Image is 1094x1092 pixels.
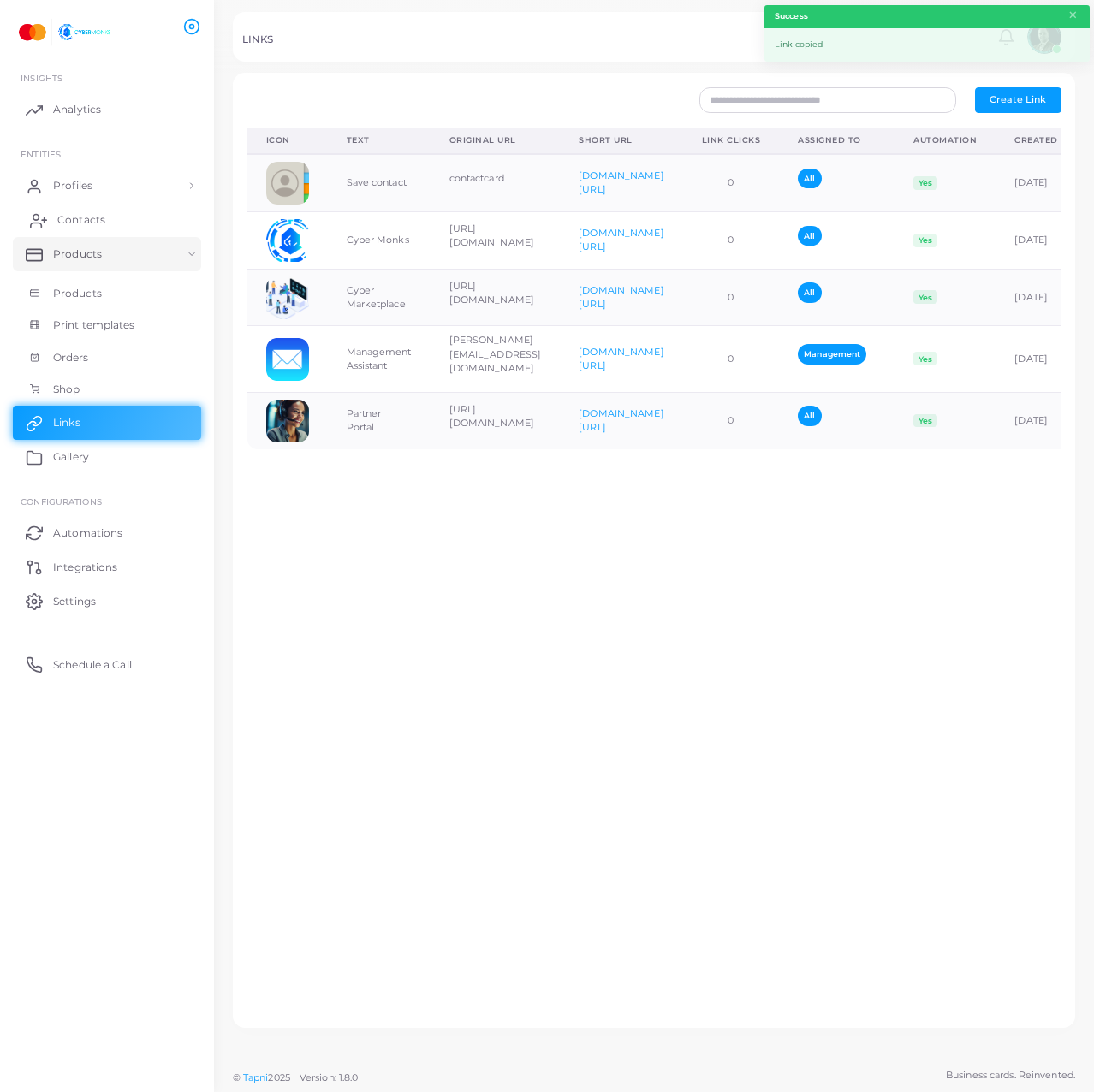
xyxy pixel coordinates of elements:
span: All [798,169,821,188]
p: [PERSON_NAME][EMAIL_ADDRESS][DOMAIN_NAME] [449,333,542,376]
span: INSIGHTS [21,73,62,83]
td: 0 [683,326,780,392]
td: Management Assistant [328,326,431,392]
h5: LINKS [242,33,274,45]
td: 0 [683,211,780,269]
a: Shop [13,373,201,406]
img: jdyOsPK1uHt6rhT06XJSakYXS-1756485018190.png [266,400,309,442]
span: Analytics [53,102,101,117]
p: contactcard [449,171,542,186]
div: Icon [266,134,309,146]
span: Yes [913,352,936,365]
div: Original URL [449,134,542,146]
td: [DATE] [996,269,1077,326]
p: [URL][DOMAIN_NAME] [449,402,542,430]
td: [DATE] [996,392,1077,448]
a: Orders [13,341,201,374]
a: Settings [13,584,201,618]
img: contactcard.png [266,162,309,205]
a: [DOMAIN_NAME][URL] [579,346,663,371]
p: [URL][DOMAIN_NAME] [449,279,542,307]
td: 0 [683,154,780,211]
span: Business cards. Reinvented. [946,1068,1075,1083]
div: Link Clicks [702,134,761,146]
span: Yes [913,234,936,247]
span: All [798,282,821,302]
span: All [798,406,821,425]
td: [DATE] [996,326,1077,392]
div: Text [347,134,412,146]
a: Automations [13,515,201,549]
span: Settings [53,594,96,609]
span: 2025 [268,1071,289,1085]
img: xzYqYt0ZJ2mAx4lr1UZTxUACI-1756469393444.png [266,276,309,319]
span: Automations [53,525,122,541]
td: Partner Portal [328,392,431,448]
td: Cyber Marketplace [328,269,431,326]
button: Create Link [975,87,1061,113]
button: Close [1067,6,1079,25]
span: Schedule a Call [53,657,132,673]
a: Products [13,237,201,271]
td: Cyber Monks [328,211,431,269]
span: Integrations [53,560,117,575]
a: Profiles [13,169,201,203]
a: Print templates [13,309,201,341]
span: Shop [53,382,80,397]
img: RtiVgdfd9SRRVOufGv7SAfSda7zEprIC-1756469684241.png [266,219,309,262]
a: Products [13,277,201,310]
div: Link copied [764,28,1090,62]
td: 0 [683,392,780,448]
span: Management [798,344,866,364]
td: Save contact [328,154,431,211]
div: Assigned To [798,134,876,146]
td: [DATE] [996,154,1077,211]
td: [DATE] [996,211,1077,269]
p: [URL][DOMAIN_NAME] [449,222,542,250]
strong: Success [775,10,808,22]
td: 0 [683,269,780,326]
a: [DOMAIN_NAME][URL] [579,284,663,310]
span: Products [53,246,102,262]
img: email.png [266,338,309,381]
a: [DOMAIN_NAME][URL] [579,169,663,195]
a: Contacts [13,203,201,237]
span: Version: 1.8.0 [300,1071,359,1083]
span: Create Link [990,93,1046,105]
span: Yes [913,290,936,304]
a: Links [13,406,201,440]
span: Orders [53,350,89,365]
span: Yes [913,414,936,428]
span: ENTITIES [21,149,61,159]
div: Short URL [579,134,663,146]
span: Gallery [53,449,89,465]
div: Automation [913,134,977,146]
span: Contacts [57,212,105,228]
a: Analytics [13,92,201,127]
span: Yes [913,176,936,190]
a: Schedule a Call [13,647,201,681]
span: Configurations [21,496,102,507]
span: © [233,1071,358,1085]
span: Profiles [53,178,92,193]
a: [DOMAIN_NAME][URL] [579,407,663,433]
img: logo [15,16,110,48]
span: Links [53,415,80,430]
a: Gallery [13,440,201,474]
a: [DOMAIN_NAME][URL] [579,227,663,252]
a: Integrations [13,549,201,584]
div: Created [1014,134,1058,146]
a: Tapni [243,1071,269,1083]
span: Print templates [53,318,135,333]
span: Products [53,286,102,301]
span: All [798,226,821,246]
